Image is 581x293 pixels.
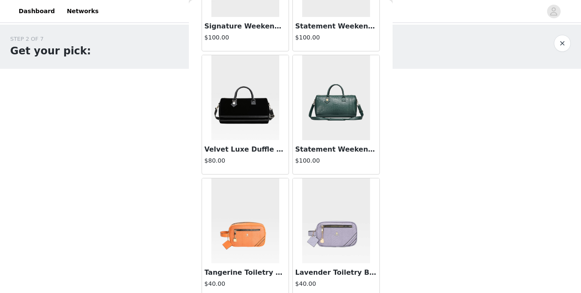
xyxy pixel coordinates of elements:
[10,43,91,59] h1: Get your pick:
[211,178,279,263] img: Tangerine Toiletry Bag
[550,5,558,18] div: avatar
[295,156,377,165] h4: $100.00
[295,279,377,288] h4: $40.00
[295,268,377,278] h3: Lavender Toiletry Bag
[205,21,286,31] h3: Signature Weekender Duffle Bag in Black
[205,268,286,278] h3: Tangerine Toiletry Bag
[211,55,279,140] img: Velvet Luxe Duffle Bag in Black
[302,55,370,140] img: Statement Weekender Duffle Bag in Emerald Green
[205,33,286,42] h4: $100.00
[62,2,104,21] a: Networks
[205,144,286,155] h3: Velvet Luxe Duffle Bag in Black
[14,2,60,21] a: Dashboard
[295,21,377,31] h3: Statement Weekender Duffle Bag in Neon Pink
[302,178,370,263] img: Lavender Toiletry Bag
[295,33,377,42] h4: $100.00
[295,144,377,155] h3: Statement Weekender Duffle Bag in [GEOGRAPHIC_DATA]
[10,35,91,43] div: STEP 2 OF 7
[205,156,286,165] h4: $80.00
[205,279,286,288] h4: $40.00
